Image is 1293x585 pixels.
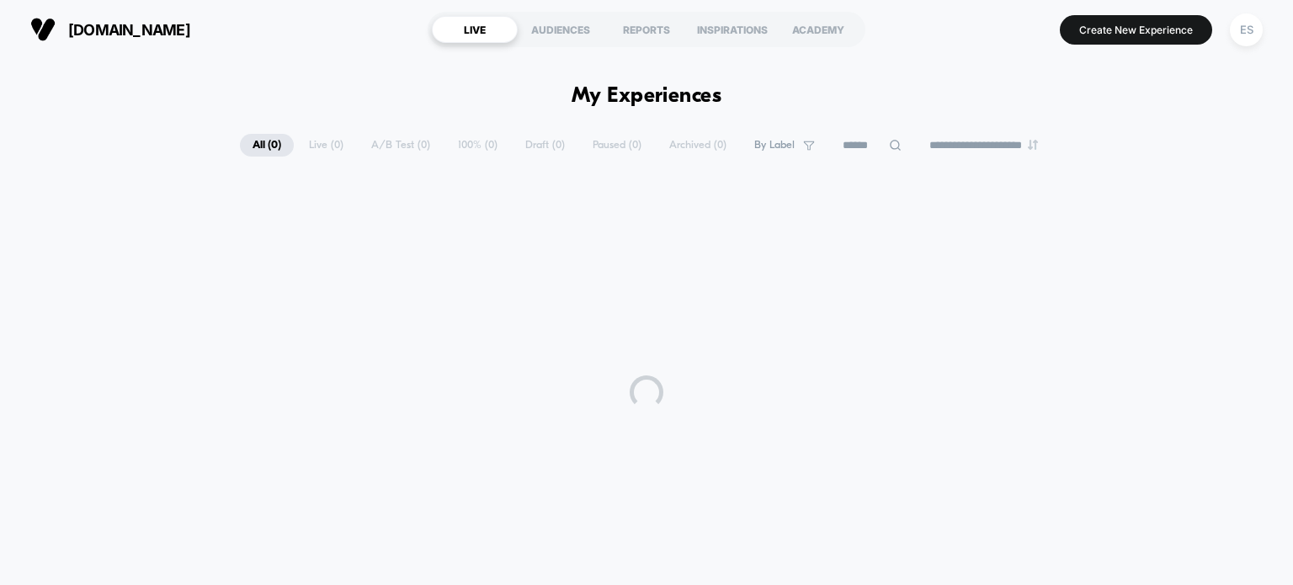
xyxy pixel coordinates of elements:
div: AUDIENCES [518,16,604,43]
img: end [1028,140,1038,150]
span: All ( 0 ) [240,134,294,157]
span: [DOMAIN_NAME] [68,21,190,39]
button: [DOMAIN_NAME] [25,16,195,43]
div: ES [1230,13,1263,46]
div: LIVE [432,16,518,43]
div: REPORTS [604,16,689,43]
img: Visually logo [30,17,56,42]
button: ES [1225,13,1268,47]
div: ACADEMY [775,16,861,43]
div: INSPIRATIONS [689,16,775,43]
span: By Label [754,139,795,152]
button: Create New Experience [1060,15,1212,45]
h1: My Experiences [572,84,722,109]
